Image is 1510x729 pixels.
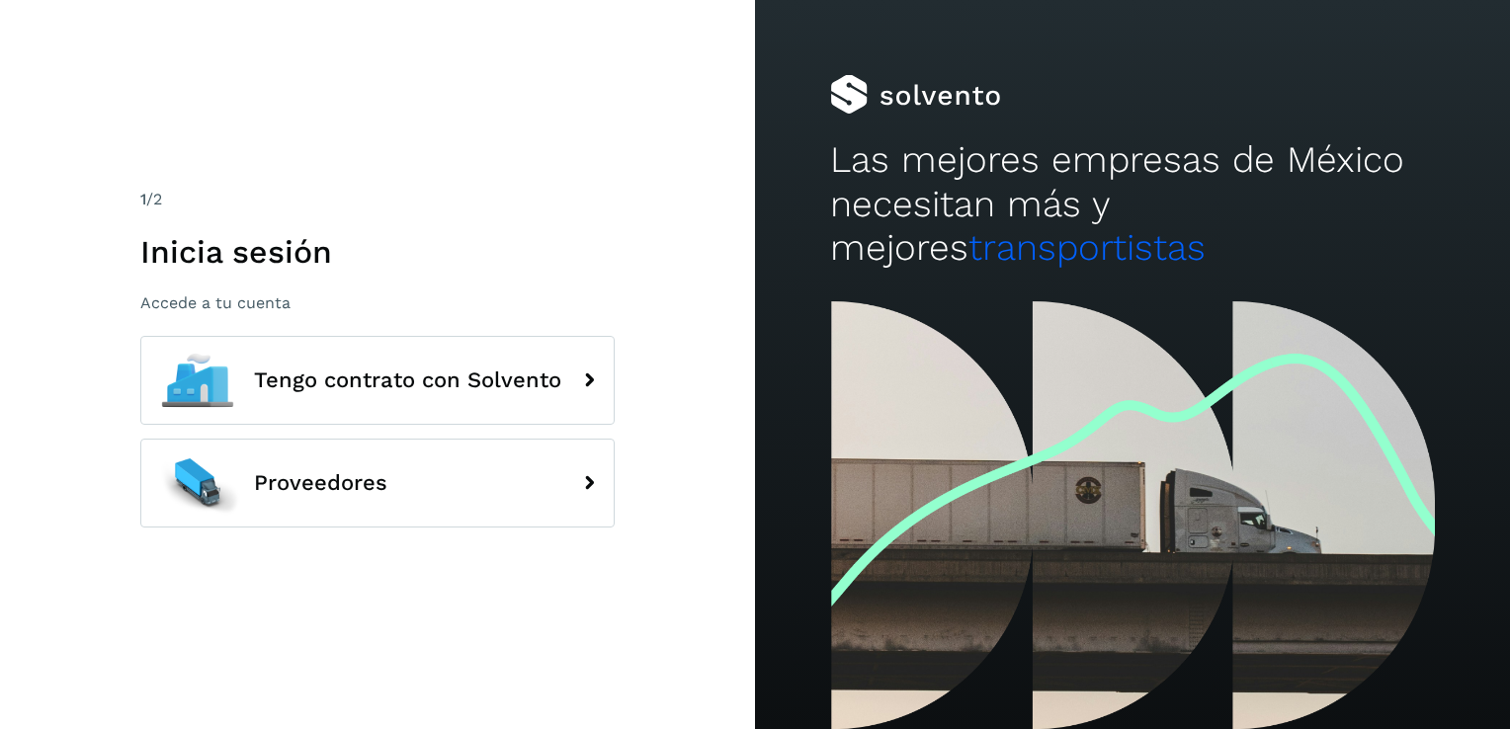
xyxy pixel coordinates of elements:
h2: Las mejores empresas de México necesitan más y mejores [830,138,1434,270]
span: transportistas [968,226,1206,269]
div: /2 [140,188,615,211]
span: Proveedores [254,471,387,495]
h1: Inicia sesión [140,233,615,271]
button: Tengo contrato con Solvento [140,336,615,425]
button: Proveedores [140,439,615,527]
span: 1 [140,190,146,208]
span: Tengo contrato con Solvento [254,368,561,392]
p: Accede a tu cuenta [140,293,615,312]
